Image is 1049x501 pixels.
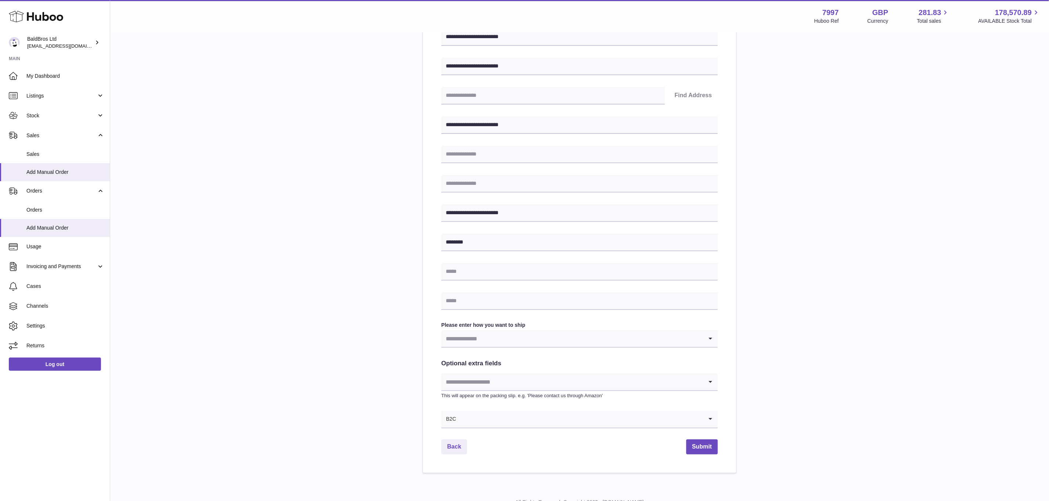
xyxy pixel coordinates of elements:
span: 281.83 [919,8,941,18]
span: [EMAIL_ADDRESS][DOMAIN_NAME] [27,43,108,49]
span: Sales [26,132,97,139]
a: 281.83 Total sales [917,8,949,25]
span: Listings [26,92,97,99]
span: Sales [26,151,104,158]
span: Add Manual Order [26,224,104,231]
span: AVAILABLE Stock Total [978,18,1040,25]
button: Submit [686,439,718,454]
span: Settings [26,322,104,329]
span: Add Manual Order [26,169,104,176]
input: Search for option [456,411,703,428]
span: Invoicing and Payments [26,263,97,270]
a: 178,570.89 AVAILABLE Stock Total [978,8,1040,25]
div: Search for option [441,330,718,348]
input: Search for option [441,330,703,347]
span: Cases [26,283,104,290]
div: Search for option [441,411,718,428]
a: Log out [9,358,101,371]
strong: GBP [872,8,888,18]
span: Stock [26,112,97,119]
span: My Dashboard [26,73,104,80]
span: B2C [441,411,456,428]
span: Returns [26,342,104,349]
a: Back [441,439,467,454]
div: Currency [868,18,889,25]
span: Channels [26,303,104,310]
div: BaldBros Ltd [27,36,93,50]
span: Orders [26,187,97,194]
span: 178,570.89 [995,8,1032,18]
h2: Optional extra fields [441,359,718,368]
div: Search for option [441,373,718,391]
div: Huboo Ref [814,18,839,25]
span: Total sales [917,18,949,25]
span: Orders [26,206,104,213]
label: Please enter how you want to ship [441,322,718,329]
img: internalAdmin-7997@internal.huboo.com [9,37,20,48]
p: This will appear on the packing slip. e.g. 'Please contact us through Amazon' [441,392,718,399]
span: Usage [26,243,104,250]
strong: 7997 [822,8,839,18]
input: Search for option [441,373,703,390]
